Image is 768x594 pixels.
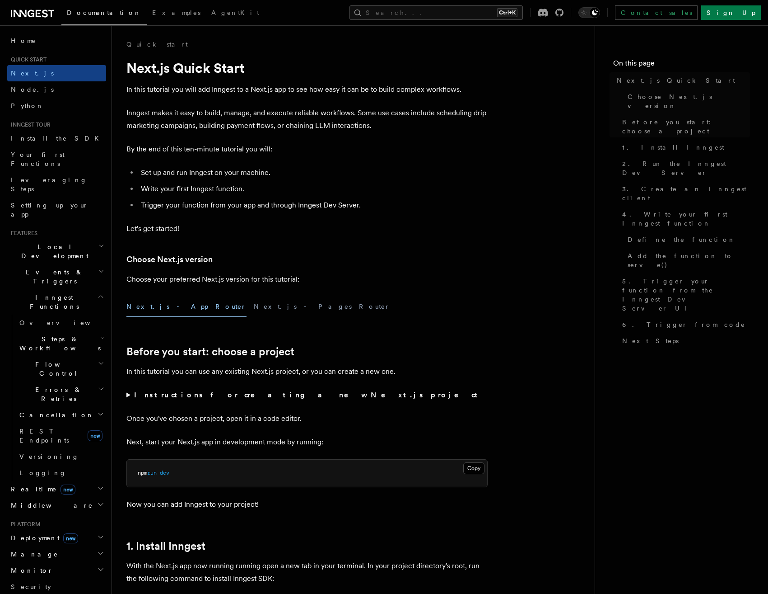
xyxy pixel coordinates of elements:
[7,130,106,146] a: Install the SDK
[7,533,78,542] span: Deployment
[7,530,106,546] button: Deploymentnew
[349,5,523,20] button: Search...Ctrl+K
[7,315,106,481] div: Inngest Functions
[624,231,750,248] a: Define the function
[19,428,69,444] span: REST Endpoints
[126,273,488,286] p: Choose your preferred Next.js version for this tutorial:
[7,146,106,172] a: Your first Functions
[7,497,106,514] button: Middleware
[63,533,78,543] span: new
[7,550,58,559] span: Manage
[16,382,106,407] button: Errors & Retries
[254,297,390,317] button: Next.js - Pages Router
[7,65,106,81] a: Next.js
[628,92,750,110] span: Choose Next.js version
[126,540,205,552] a: 1. Install Inngest
[622,118,750,136] span: Before you start: choose a project
[7,121,51,128] span: Inngest tour
[126,107,488,132] p: Inngest makes it easy to build, manage, and execute reliable workflows. Some use cases include sc...
[7,33,106,49] a: Home
[138,470,147,476] span: npm
[622,184,750,203] span: 3. Create an Inngest client
[11,202,88,218] span: Setting up your app
[126,436,488,448] p: Next, start your Next.js app in development mode by running:
[619,333,750,349] a: Next Steps
[19,469,66,476] span: Logging
[126,498,488,511] p: Now you can add Inngest to your project!
[7,81,106,98] a: Node.js
[126,560,488,585] p: With the Next.js app now running running open a new tab in your terminal. In your project directo...
[126,345,294,358] a: Before you start: choose a project
[152,9,200,16] span: Examples
[7,239,106,264] button: Local Development
[622,210,750,228] span: 4. Write your first Inngest function
[67,9,141,16] span: Documentation
[7,268,98,286] span: Events & Triggers
[16,331,106,356] button: Steps & Workflows
[7,264,106,289] button: Events & Triggers
[622,320,745,329] span: 6. Trigger from code
[126,222,488,235] p: Let's get started!
[206,3,265,24] a: AgentKit
[619,156,750,181] a: 2. Run the Inngest Dev Server
[463,462,484,474] button: Copy
[7,197,106,222] a: Setting up your app
[619,114,750,139] a: Before you start: choose a project
[126,253,213,266] a: Choose Next.js version
[126,60,488,76] h1: Next.js Quick Start
[11,36,36,45] span: Home
[147,3,206,24] a: Examples
[16,356,106,382] button: Flow Control
[16,315,106,331] a: Overview
[11,583,51,590] span: Security
[619,273,750,316] a: 5. Trigger your function from the Inngest Dev Server UI
[11,151,65,167] span: Your first Functions
[61,485,75,495] span: new
[11,176,87,193] span: Leveraging Steps
[622,277,750,313] span: 5. Trigger your function from the Inngest Dev Server UI
[11,70,54,77] span: Next.js
[7,562,106,579] button: Monitor
[126,143,488,156] p: By the end of this ten-minute tutorial you will:
[138,199,488,212] li: Trigger your function from your app and through Inngest Dev Server.
[7,230,37,237] span: Features
[126,83,488,96] p: In this tutorial you will add Inngest to a Next.js app to see how easy it can be to build complex...
[16,407,106,423] button: Cancellation
[613,58,750,72] h4: On this page
[619,139,750,156] a: 1. Install Inngest
[578,7,600,18] button: Toggle dark mode
[126,389,488,401] summary: Instructions for creating a new Next.js project
[138,183,488,195] li: Write your first Inngest function.
[11,135,104,142] span: Install the SDK
[624,89,750,114] a: Choose Next.js version
[7,56,47,63] span: Quick start
[147,470,157,476] span: run
[126,40,188,49] a: Quick start
[624,248,750,273] a: Add the function to serve()
[126,412,488,425] p: Once you've chosen a project, open it in a code editor.
[7,172,106,197] a: Leveraging Steps
[211,9,259,16] span: AgentKit
[617,76,735,85] span: Next.js Quick Start
[622,143,724,152] span: 1. Install Inngest
[7,521,41,528] span: Platform
[628,251,750,269] span: Add the function to serve()
[619,181,750,206] a: 3. Create an Inngest client
[19,319,112,326] span: Overview
[622,159,750,177] span: 2. Run the Inngest Dev Server
[7,242,98,260] span: Local Development
[19,453,79,460] span: Versioning
[7,293,98,311] span: Inngest Functions
[7,289,106,315] button: Inngest Functions
[7,481,106,497] button: Realtimenew
[16,360,98,378] span: Flow Control
[61,3,147,25] a: Documentation
[619,316,750,333] a: 6. Trigger from code
[134,391,481,399] strong: Instructions for creating a new Next.js project
[7,98,106,114] a: Python
[7,566,53,575] span: Monitor
[7,546,106,562] button: Manage
[615,5,698,20] a: Contact sales
[126,297,247,317] button: Next.js - App Router
[622,336,679,345] span: Next Steps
